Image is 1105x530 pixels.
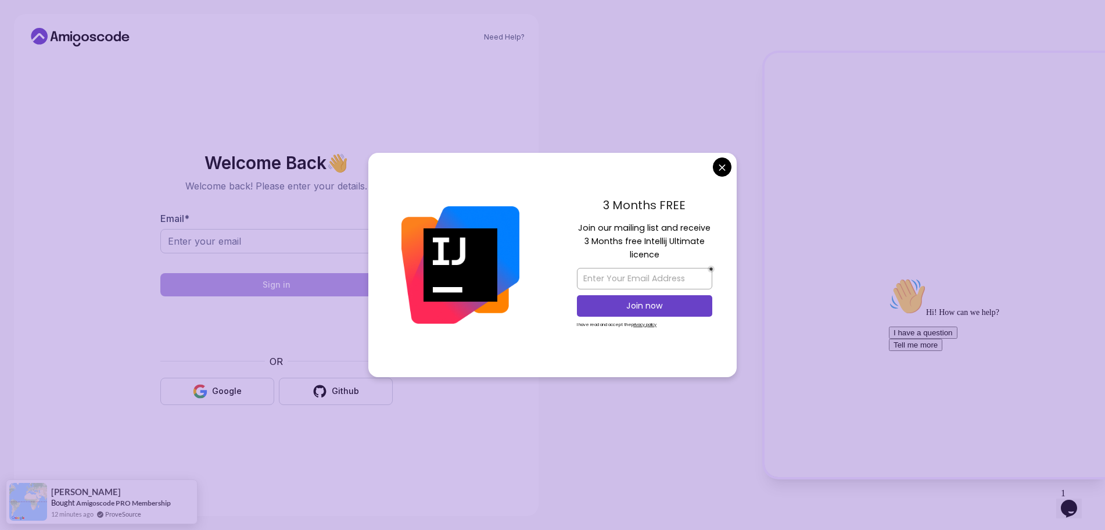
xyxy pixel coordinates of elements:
img: provesource social proof notification image [9,483,47,521]
button: Tell me more [5,66,58,78]
div: 👋Hi! How can we help?I have a questionTell me more [5,5,214,78]
div: Google [212,385,242,397]
span: Hi! How can we help? [5,35,115,44]
a: ProveSource [105,509,141,519]
span: [PERSON_NAME] [51,487,121,497]
img: Amigoscode Dashboard [765,53,1105,477]
a: Need Help? [484,33,525,42]
iframe: Widget containing checkbox for hCaptcha security challenge [189,303,364,348]
button: Sign in [160,273,393,296]
p: Welcome back! Please enter your details. [160,179,393,193]
label: Email * [160,213,189,224]
input: Enter your email [160,229,393,253]
p: OR [270,354,283,368]
button: I have a question [5,53,73,66]
h2: Welcome Back [160,153,393,172]
iframe: chat widget [884,273,1093,478]
iframe: chat widget [1056,484,1093,518]
a: Amigoscode PRO Membership [76,499,171,507]
div: Github [332,385,359,397]
span: 12 minutes ago [51,509,94,519]
span: 👋 [327,153,349,172]
div: Sign in [263,279,290,291]
button: Github [279,378,393,405]
span: Bought [51,498,75,507]
a: Home link [28,28,132,46]
button: Google [160,378,274,405]
img: :wave: [5,5,42,42]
